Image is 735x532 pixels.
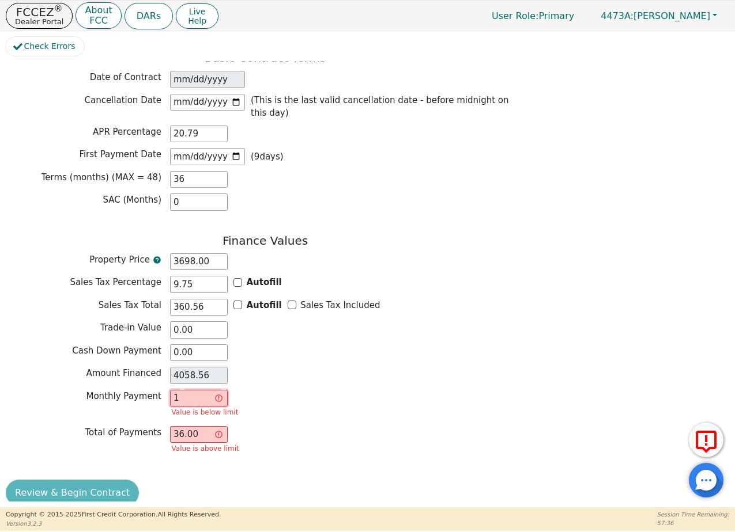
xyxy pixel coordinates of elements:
[176,3,218,29] button: LiveHelp
[103,195,161,205] span: SAC (Months)
[492,10,538,21] span: User Role :
[601,10,710,21] span: [PERSON_NAME]
[100,322,161,333] span: Trade-in Value
[85,16,112,25] p: FCC
[6,234,525,248] h3: Finance Values
[54,3,63,14] sup: ®
[172,409,239,416] p: Value is below limit
[170,126,228,143] input: XX.XX
[480,5,586,27] p: Primary
[79,149,161,159] span: First Payment Date
[15,18,63,25] p: Dealer Portal
[601,10,634,21] span: 4473A:
[247,277,282,287] b: Autofill
[6,3,73,29] button: FCCEZ®Dealer Portal
[6,37,84,56] button: Check Errors
[170,94,245,111] input: YYYY-MM-DD
[86,391,162,401] span: Monthly Payment
[6,519,221,528] p: Version 3.2.3
[93,127,161,137] span: APR Percentage
[170,321,228,339] input: EX: 50.00
[288,301,296,309] input: Y/N
[42,172,161,183] span: Terms (months) (MAX = 48)
[157,511,221,518] span: All Rights Reserved.
[170,299,228,316] input: EX: 198.00
[657,510,729,519] p: Session Time Remaining:
[689,423,723,457] button: Report Error to FCC
[84,95,161,105] span: Cancellation Date
[233,301,242,309] input: Y/N
[86,368,161,378] span: Amount Financed
[15,6,63,18] p: FCCEZ
[170,344,228,362] input: EX: 100.00
[90,72,161,82] span: Date of Contract
[657,519,729,527] p: 57:36
[170,148,245,165] input: YYYY-MM-DD
[233,278,242,287] input: Y/N
[251,150,284,164] p: ( 9 days)
[85,6,112,15] p: About
[170,276,228,293] input: EX: 8.25
[247,300,282,310] b: Autofill
[188,7,206,16] span: Live
[70,277,161,287] span: Sales Tax Percentage
[24,40,76,52] span: Check Errors
[170,253,228,271] input: EX: 2400.00
[172,446,239,452] p: Value is above limit
[480,5,586,27] a: User Role:Primary
[300,299,380,312] label: Sales Tax Included
[251,94,519,120] p: (This is the last valid cancellation date - before midnight on this day)
[170,171,228,188] input: EX: 36
[72,345,161,356] span: Cash Down Payment
[589,7,729,25] button: 4473A:[PERSON_NAME]
[188,16,206,25] span: Help
[6,510,221,520] p: Copyright © 2015- 2025 First Credit Corporation.
[170,193,228,211] input: EX: 2
[76,2,121,29] button: AboutFCC
[89,253,150,267] span: Property Price
[125,3,173,29] button: DARs
[99,300,161,310] span: Sales Tax Total
[170,390,228,407] input: Hint: 150.66
[85,427,161,438] span: Total of Payments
